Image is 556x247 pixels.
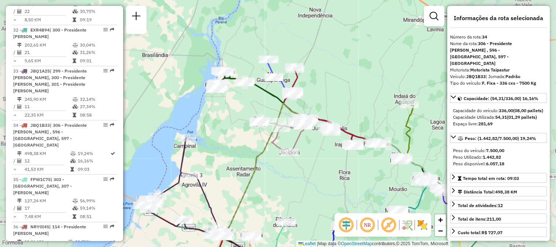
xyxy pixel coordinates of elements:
a: OpenStreetMap [341,241,372,246]
strong: 336,00 [499,108,513,113]
td: 09:03 [77,166,110,173]
span: 32 - [13,27,86,39]
em: Opções [103,177,108,181]
td: = [13,111,17,119]
i: Distância Total [17,43,22,47]
div: Peso disponível: [453,161,544,167]
img: Exibir/Ocultar setores [417,219,428,231]
strong: 1.442,82 [483,154,501,160]
td: 8,50 KM [24,16,72,23]
i: Total de Atividades [17,159,22,163]
span: NRY0I45 [30,224,49,230]
a: Tempo total em rota: 09:03 [450,173,547,183]
i: Distância Total [17,97,22,102]
span: FPW1C75 [30,177,51,182]
strong: (01,29 pallets) [507,114,537,120]
a: Leaflet [298,241,316,246]
td: 21 [24,49,72,56]
td: 7,48 KM [24,213,72,221]
img: PA - Dracema [303,114,313,123]
td: 202,65 KM [24,41,72,49]
span: Ocultar NR [359,216,376,234]
td: / [13,205,17,212]
span: Capacidade: (54,31/336,00) 16,16% [464,96,539,101]
i: Total de Atividades [17,206,22,211]
strong: 6.057,18 [486,161,505,166]
span: Tempo total em rota: 09:03 [463,176,519,181]
span: | 300 - Presidente [PERSON_NAME] [13,27,86,39]
span: EXR4B94 [30,27,49,33]
div: Distância Total: [458,189,518,195]
a: Peso: (1.442,82/7.500,00) 19,24% [450,133,547,143]
td: = [13,16,17,23]
em: Rota exportada [110,225,114,229]
a: Nova sessão e pesquisa [129,9,144,25]
span: − [438,226,443,235]
span: Ocultar deslocamento [338,216,355,234]
i: % de utilização do peso [70,151,76,156]
a: Total de atividades:12 [450,200,547,210]
div: Número da rota: [450,34,547,40]
i: Total de Atividades [17,50,22,55]
strong: Padrão [506,74,521,79]
td: = [13,57,17,64]
div: Capacidade Utilizada: [453,114,544,121]
div: Veículo: [450,73,547,80]
i: % de utilização do peso [68,240,73,244]
img: Adamentina [420,174,430,184]
span: | Jornada: [486,74,521,79]
em: Opções [103,27,108,32]
td: 30,70% [80,8,114,15]
strong: F. Fixa - 336 cxs - 7500 Kg [482,80,537,86]
a: Custo total:R$ 727,07 [450,227,547,237]
td: 22,35 KM [24,111,72,119]
em: Rota exportada [110,123,114,127]
span: | [317,241,318,246]
div: Custo total: [458,229,503,236]
div: Total de itens: [458,216,501,222]
div: Nome da rota: [450,40,547,67]
strong: 281,69 [479,121,493,126]
td: 56,99% [80,198,114,205]
div: Map data © contributors,© 2025 TomTom, Microsoft [297,241,450,247]
strong: 211,00 [487,216,501,222]
em: Rota exportada [110,177,114,181]
span: JBQ1A25 [30,68,50,74]
div: Tipo do veículo: [450,80,547,86]
em: Rota exportada [110,27,114,32]
td: 08:58 [80,111,114,119]
a: Capacidade: (54,31/336,00) 16,16% [450,93,547,103]
td: / [13,8,17,15]
i: % de utilização da cubagem [73,104,78,109]
div: Motorista: [450,67,547,73]
span: Peso do veículo: [453,148,505,153]
i: Total de Atividades [17,104,22,109]
i: % de utilização da cubagem [73,9,78,14]
td: 32,14% [80,96,114,103]
a: Exibir filtros [427,9,442,23]
td: 12 [24,157,70,165]
span: 34 - [13,122,87,148]
i: % de utilização da cubagem [73,50,78,55]
strong: (08,00 pallets) [513,108,544,113]
span: Exibir rótulo [380,216,398,234]
td: 9,65 KM [24,57,72,64]
strong: JBQ1B33 [467,74,486,79]
span: Peso: (1.442,82/7.500,00) 19,24% [465,136,537,141]
strong: 54,31 [496,114,507,120]
i: Distância Total [17,240,22,244]
td: 17 [24,205,72,212]
i: % de utilização do peso [73,97,78,102]
td: 08:51 [80,213,114,221]
i: Tempo total em rota [73,18,76,22]
div: Capacidade do veículo: [453,107,544,114]
img: Fluxo de ruas [401,219,413,231]
i: % de utilização do peso [73,43,78,47]
strong: 34 [482,34,487,40]
strong: R$ 727,07 [482,230,503,235]
td: 09:19 [80,16,114,23]
td: 245,90 KM [24,96,72,103]
td: 27,34% [80,103,114,110]
i: Total de Atividades [17,9,22,14]
i: % de utilização do peso [73,199,78,203]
